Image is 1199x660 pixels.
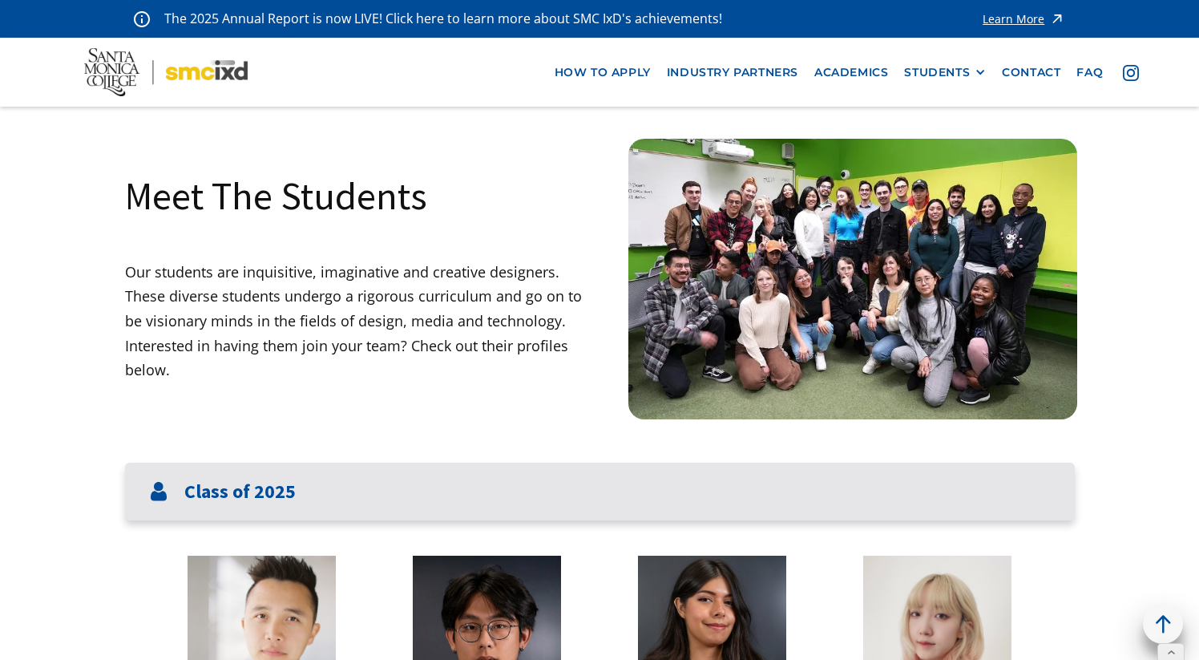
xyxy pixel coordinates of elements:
[84,48,248,96] img: Santa Monica College - SMC IxD logo
[134,10,150,27] img: icon - information - alert
[149,482,168,501] img: User icon
[125,260,600,383] p: Our students are inquisitive, imaginative and creative designers. These diverse students undergo ...
[628,139,1077,419] img: Santa Monica College IxD Students engaging with industry
[904,66,986,79] div: STUDENTS
[1143,604,1183,644] a: back to top
[983,8,1065,30] a: Learn More
[659,58,806,87] a: industry partners
[806,58,896,87] a: Academics
[164,8,724,30] p: The 2025 Annual Report is now LIVE! Click here to learn more about SMC IxD's achievements!
[983,14,1044,25] div: Learn More
[1123,65,1139,81] img: icon - instagram
[125,171,427,221] h1: Meet The Students
[547,58,659,87] a: how to apply
[994,58,1068,87] a: contact
[1068,58,1111,87] a: faq
[184,480,296,504] h3: Class of 2025
[904,66,970,79] div: STUDENTS
[1049,8,1065,30] img: icon - arrow - alert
